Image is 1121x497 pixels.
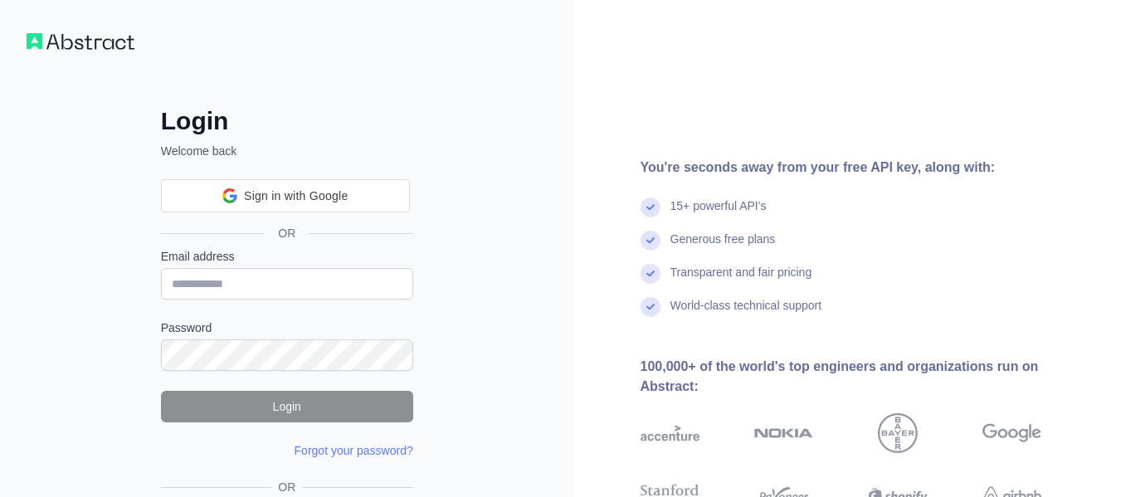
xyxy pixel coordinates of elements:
[641,158,1095,178] div: You're seconds away from your free API key, along with:
[982,413,1041,453] img: google
[641,413,699,453] img: accenture
[295,444,413,457] a: Forgot your password?
[244,188,348,205] span: Sign in with Google
[670,264,812,297] div: Transparent and fair pricing
[641,264,660,284] img: check mark
[670,197,767,231] div: 15+ powerful API's
[878,413,918,453] img: bayer
[754,413,813,453] img: nokia
[161,319,413,336] label: Password
[161,248,413,265] label: Email address
[271,479,302,495] span: OR
[670,297,822,330] div: World-class technical support
[265,225,309,241] span: OR
[161,179,410,212] div: Sign in with Google
[161,391,413,422] button: Login
[161,106,413,136] h2: Login
[641,357,1095,397] div: 100,000+ of the world's top engineers and organizations run on Abstract:
[670,231,776,264] div: Generous free plans
[27,33,134,50] img: Workflow
[641,197,660,217] img: check mark
[161,143,413,159] p: Welcome back
[641,297,660,317] img: check mark
[641,231,660,251] img: check mark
